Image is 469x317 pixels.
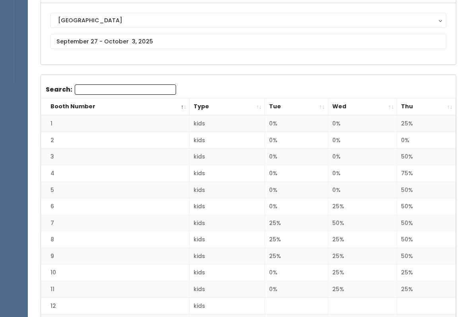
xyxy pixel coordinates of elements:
td: kids [190,248,265,264]
td: kids [190,165,265,182]
input: September 27 - October 3, 2025 [50,34,446,49]
td: 0% [328,115,397,132]
td: kids [190,264,265,281]
td: 5 [41,182,190,198]
input: Search: [75,84,176,95]
td: 3 [41,149,190,165]
th: Booth Number: activate to sort column descending [41,98,190,115]
td: 12 [41,297,190,314]
td: kids [190,182,265,198]
td: 25% [328,281,397,298]
label: Search: [46,84,176,95]
th: Thu: activate to sort column ascending [397,98,456,115]
td: 50% [328,215,397,231]
td: kids [190,115,265,132]
td: 50% [397,182,456,198]
td: 6 [41,198,190,215]
td: 0% [265,115,328,132]
td: 50% [397,149,456,165]
td: 25% [265,215,328,231]
td: 0% [265,281,328,298]
td: 0% [265,149,328,165]
td: 0% [328,132,397,149]
td: 25% [397,281,456,298]
td: kids [190,231,265,248]
td: 25% [328,264,397,281]
td: 0% [397,132,456,149]
td: 10 [41,264,190,281]
div: [GEOGRAPHIC_DATA] [58,16,439,25]
td: 2 [41,132,190,149]
td: kids [190,198,265,215]
td: 50% [397,198,456,215]
td: 25% [265,248,328,264]
button: [GEOGRAPHIC_DATA] [50,13,446,28]
td: kids [190,149,265,165]
td: 1 [41,115,190,132]
td: 25% [328,198,397,215]
td: 25% [265,231,328,248]
td: 25% [397,115,456,132]
td: 25% [328,248,397,264]
td: 7 [41,215,190,231]
td: kids [190,215,265,231]
th: Tue: activate to sort column ascending [265,98,328,115]
td: 50% [397,248,456,264]
td: 4 [41,165,190,182]
td: 11 [41,281,190,298]
td: 25% [328,231,397,248]
td: 25% [397,264,456,281]
td: 0% [265,264,328,281]
th: Type: activate to sort column ascending [190,98,265,115]
td: 0% [328,165,397,182]
th: Wed: activate to sort column ascending [328,98,397,115]
td: kids [190,281,265,298]
td: 0% [265,198,328,215]
td: 50% [397,231,456,248]
td: 75% [397,165,456,182]
td: 0% [265,132,328,149]
td: 0% [265,165,328,182]
td: 0% [265,182,328,198]
td: 0% [328,149,397,165]
td: 8 [41,231,190,248]
td: 0% [328,182,397,198]
td: 9 [41,248,190,264]
td: kids [190,297,265,314]
td: kids [190,132,265,149]
td: 50% [397,215,456,231]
